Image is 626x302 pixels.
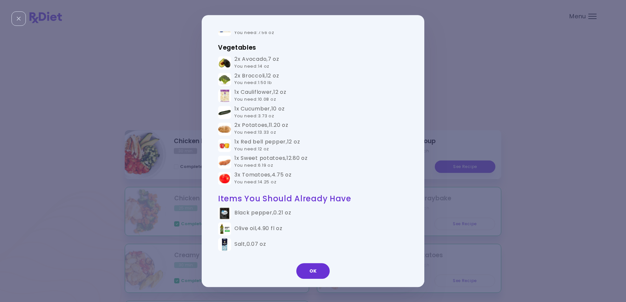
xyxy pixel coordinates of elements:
div: 2x Potatoes , 11.20 oz [234,122,288,136]
div: Olive oil , 4.90 fl oz [234,226,282,232]
div: 1x Red bell pepper , 12 oz [234,139,300,153]
button: OK [296,263,330,279]
h2: Items You Should Already Have [218,193,408,204]
h3: Vegetables [218,42,408,53]
span: You need : 14.25 oz [234,179,276,185]
span: You need : 6.19 oz [234,162,273,168]
div: 1x Sweet potatoes , 12.80 oz [234,155,308,169]
h2: Pantry [218,259,408,269]
div: 1x Cucumber , 10 oz [234,106,285,120]
span: You need : 3.73 oz [234,113,274,119]
span: You need : 10.08 oz [234,96,276,102]
div: Salt , 0.07 oz [234,241,266,248]
div: Close [11,11,26,26]
div: 1x Cauliflower , 12 oz [234,89,286,103]
span: You need : 14 oz [234,63,269,69]
div: 2x Broccoli , 12 oz [234,73,279,87]
span: You need : 7.56 oz [234,29,274,36]
div: Black pepper , 0.21 oz [234,210,291,217]
span: You need : 13.33 oz [234,129,276,135]
div: 2x Avocado , 7 oz [234,56,279,70]
div: 3x Tomatoes , 4.75 oz [234,172,292,186]
span: You need : 12 oz [234,146,269,152]
span: You need : 1.50 lb [234,80,272,86]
